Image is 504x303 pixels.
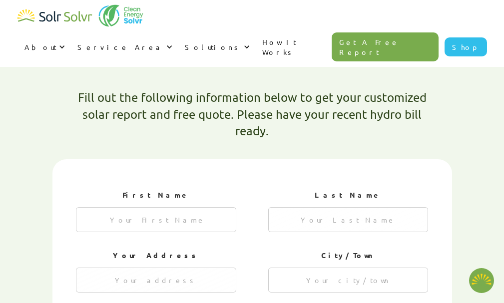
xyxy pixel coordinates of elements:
[445,37,487,56] a: Shop
[76,251,236,261] h2: Your Address
[24,42,56,52] div: About
[64,89,440,139] h1: Fill out the following information below to get your customized solar report and free quote. Plea...
[332,32,439,61] a: Get A Free Report
[70,32,178,62] div: Service Area
[268,268,429,293] input: Your city/town
[469,268,494,293] img: 1702586718.png
[76,190,236,200] h2: First Name
[178,32,255,62] div: Solutions
[77,42,164,52] div: Service Area
[268,207,429,232] input: Your Last Name
[76,207,236,232] input: Your First Name
[185,42,241,52] div: Solutions
[469,268,494,293] button: Open chatbot widget
[268,251,429,261] h2: City/Town
[17,32,70,62] div: About
[268,190,429,200] h2: Last Name
[255,27,332,67] a: How It Works
[76,268,236,293] input: Your address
